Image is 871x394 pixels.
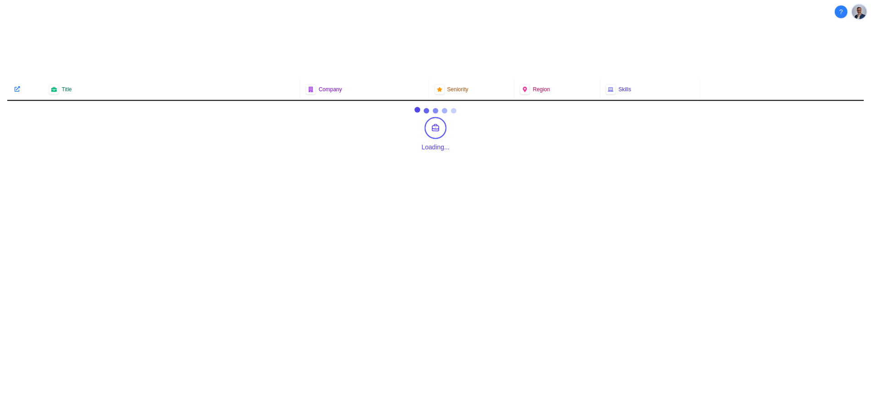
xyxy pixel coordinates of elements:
span: Skills [618,86,631,93]
img: User avatar [852,5,866,19]
button: User menu [851,4,867,20]
button: About Techjobs [835,5,847,18]
span: Title [62,86,72,93]
div: Loading... [421,143,450,152]
span: Seniority [447,86,469,93]
span: ? [839,7,843,16]
span: Company [318,86,342,93]
span: Region [533,86,550,93]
